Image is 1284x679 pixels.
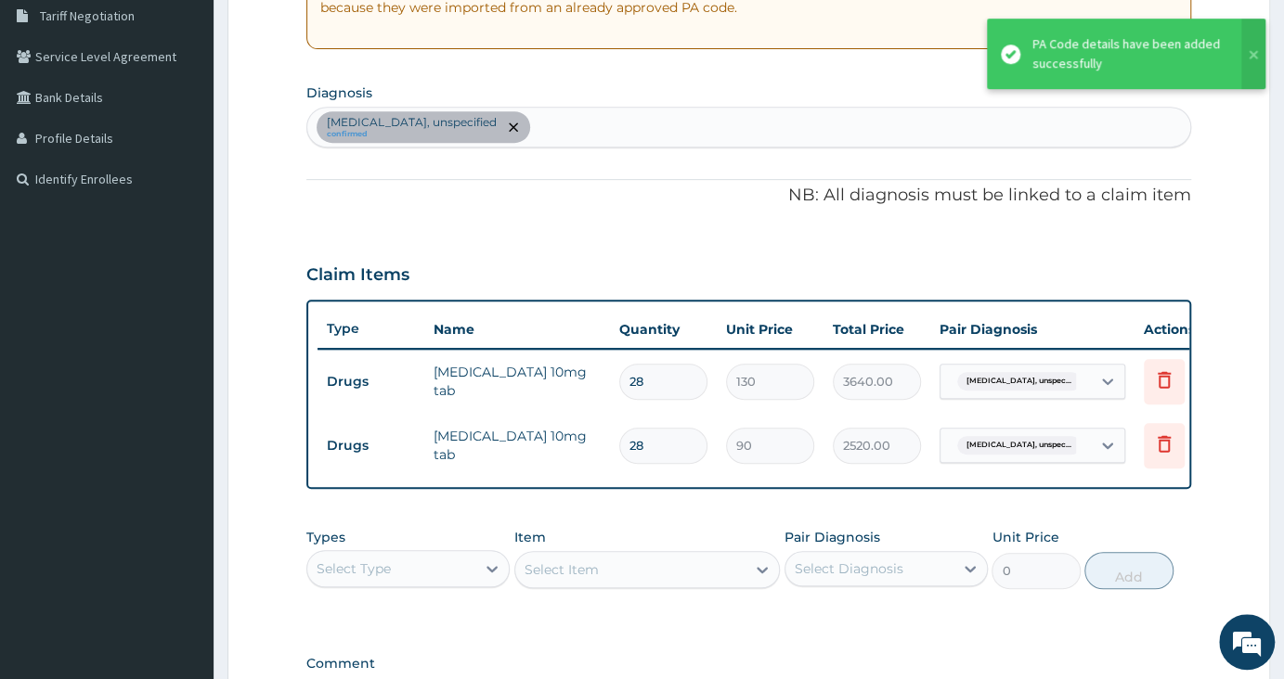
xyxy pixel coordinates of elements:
th: Actions [1135,311,1227,348]
th: Quantity [610,311,717,348]
h3: Claim Items [306,265,409,286]
th: Type [318,312,424,346]
div: PA Code details have been added successfully [1032,34,1224,73]
div: Select Type [317,559,391,578]
div: Minimize live chat window [305,9,349,54]
td: Drugs [318,429,424,463]
label: Diagnosis [306,83,372,102]
th: Total Price [824,311,930,348]
label: Types [306,530,345,545]
label: Unit Price [992,528,1058,546]
td: [MEDICAL_DATA] 10mg tab [424,417,610,473]
div: Chat with us now [97,104,312,128]
td: [MEDICAL_DATA] 10mg tab [424,353,610,409]
td: Drugs [318,365,424,399]
label: Comment [306,656,1191,672]
p: [MEDICAL_DATA], unspecified [327,115,497,130]
th: Unit Price [717,311,824,348]
span: [MEDICAL_DATA], unspec... [957,372,1081,391]
img: d_794563401_company_1708531726252_794563401 [34,93,75,139]
textarea: Type your message and hit 'Enter' [9,468,354,533]
span: We're online! [108,214,256,402]
button: Add [1084,552,1173,589]
th: Pair Diagnosis [930,311,1135,348]
label: Item [514,528,546,546]
th: Name [424,311,610,348]
span: remove selection option [505,119,522,135]
small: confirmed [327,130,497,139]
label: Pair Diagnosis [785,528,880,546]
p: NB: All diagnosis must be linked to a claim item [306,184,1191,208]
span: [MEDICAL_DATA], unspec... [957,436,1081,455]
div: Select Diagnosis [795,559,903,578]
span: Tariff Negotiation [40,7,135,24]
